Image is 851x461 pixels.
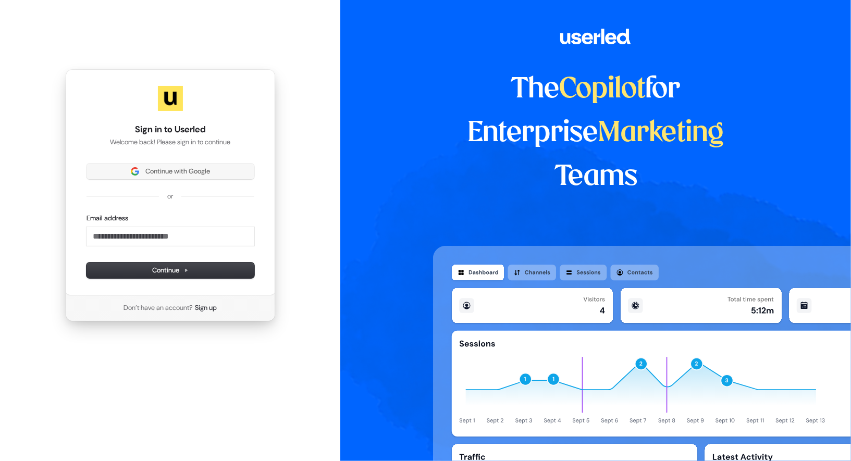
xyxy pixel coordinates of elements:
p: or [167,192,173,201]
p: Welcome back! Please sign in to continue [87,138,254,147]
button: Continue [87,263,254,278]
a: Sign up [195,303,217,313]
h1: Sign in to Userled [87,123,254,136]
span: Continue [152,266,189,275]
span: Marketing [598,120,724,147]
label: Email address [87,214,128,223]
span: Continue with Google [145,167,210,176]
span: Copilot [560,76,646,103]
span: Don’t have an account? [124,303,193,313]
img: Userled [158,86,183,111]
button: Sign in with GoogleContinue with Google [87,164,254,179]
h1: The for Enterprise Teams [433,68,759,199]
img: Sign in with Google [131,167,139,176]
